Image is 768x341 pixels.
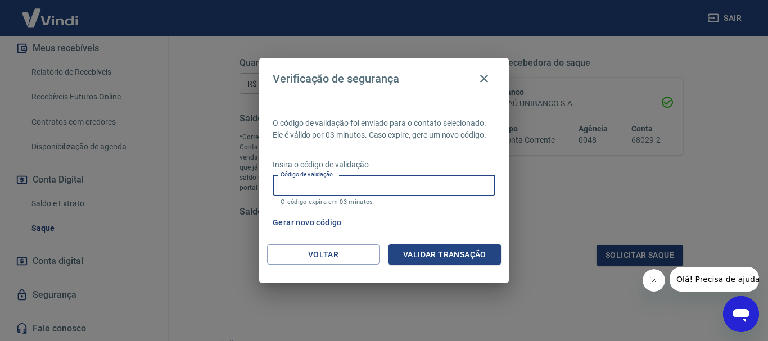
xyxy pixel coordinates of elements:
iframe: Mensagem da empresa [670,267,759,292]
button: Validar transação [388,244,501,265]
p: O código de validação foi enviado para o contato selecionado. Ele é válido por 03 minutos. Caso e... [273,117,495,141]
p: Insira o código de validação [273,159,495,171]
iframe: Botão para abrir a janela de mensagens [723,296,759,332]
button: Gerar novo código [268,212,346,233]
label: Código de validação [281,170,333,179]
button: Voltar [267,244,380,265]
h4: Verificação de segurança [273,72,399,85]
iframe: Fechar mensagem [643,269,665,292]
span: Olá! Precisa de ajuda? [7,8,94,17]
p: O código expira em 03 minutos. [281,198,487,206]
